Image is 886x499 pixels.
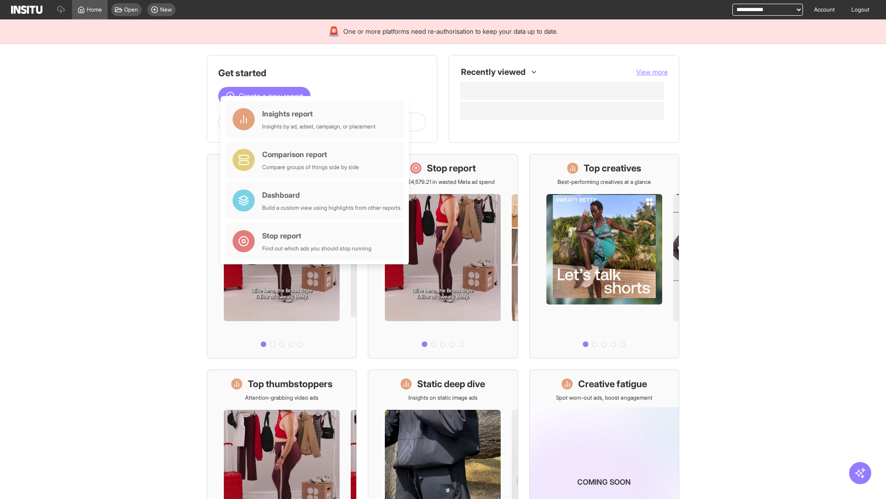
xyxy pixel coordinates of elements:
p: Insights on static image ads [408,394,478,402]
div: Insights by ad, adset, campaign, or placement [262,123,376,130]
a: Stop reportSave £24,579.21 in wasted Meta ad spend [368,154,518,359]
h1: Static deep dive [417,377,485,390]
span: Home [87,6,102,13]
span: Create a new report [239,91,303,102]
span: One or more platforms need re-authorisation to keep your data up to date. [343,27,558,36]
button: Create a new report [218,87,311,105]
span: Open [124,6,138,13]
div: Find out which ads you should stop running [262,245,371,252]
div: Compare groups of things side by side [262,164,359,171]
span: View more [636,68,668,76]
p: Attention-grabbing video ads [245,394,318,402]
h1: Top thumbstoppers [248,377,333,390]
span: New [160,6,172,13]
button: View more [636,67,668,77]
a: Top creativesBest-performing creatives at a glance [529,154,679,359]
h1: Get started [218,67,426,79]
p: Save £24,579.21 in wasted Meta ad spend [391,178,495,186]
h1: Top creatives [584,162,641,175]
div: Dashboard [262,189,401,201]
div: Build a custom view using highlights from other reports [262,204,401,212]
div: Insights report [262,108,376,119]
div: 🚨 [328,25,340,38]
div: Comparison report [262,149,359,160]
a: What's live nowSee all active ads instantly [207,154,357,359]
img: Logo [11,6,42,14]
h1: Stop report [427,162,476,175]
p: Best-performing creatives at a glance [557,178,651,186]
div: Stop report [262,230,371,241]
